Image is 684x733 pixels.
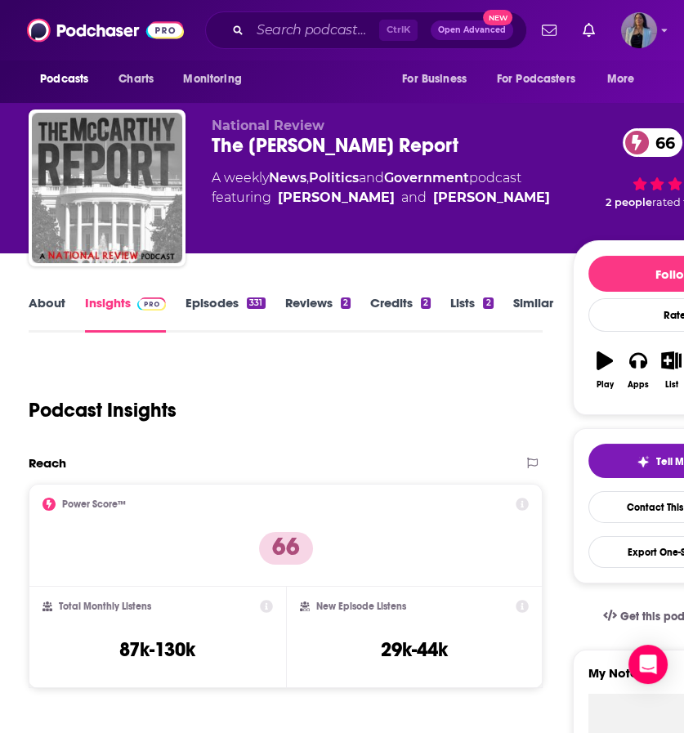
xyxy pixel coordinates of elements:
div: 2 [421,297,431,309]
a: Show notifications dropdown [576,16,601,44]
h3: 87k-130k [119,637,195,662]
button: open menu [29,64,110,95]
h2: Power Score™ [62,498,126,510]
span: More [607,68,635,91]
div: [PERSON_NAME] [433,188,550,208]
button: Open AdvancedNew [431,20,513,40]
a: 66 [623,128,683,157]
h2: Reach [29,455,66,471]
span: Monitoring [183,68,241,91]
span: , [306,170,309,185]
button: open menu [596,64,655,95]
a: Government [384,170,469,185]
span: For Business [402,68,467,91]
div: 2 [483,297,493,309]
h3: 29k-44k [381,637,448,662]
div: List [665,380,678,390]
img: tell me why sparkle [637,455,650,468]
div: A weekly podcast [212,168,550,208]
div: Apps [628,380,649,390]
p: 66 [259,532,313,565]
div: 2 [341,297,351,309]
span: Logged in as maria.pina [621,12,657,48]
h1: Podcast Insights [29,398,177,422]
button: Play [588,341,622,400]
span: Open Advanced [438,26,506,34]
img: The McCarthy Report [32,113,182,263]
span: 2 people [606,196,652,208]
span: For Podcasters [497,68,575,91]
a: Lists2 [450,295,493,333]
span: National Review [212,118,324,133]
img: Podchaser - Follow, Share and Rate Podcasts [27,15,184,46]
span: Podcasts [40,68,88,91]
a: Episodes331 [186,295,265,333]
button: Apps [621,341,655,400]
a: Similar [513,295,553,333]
div: Open Intercom Messenger [628,645,668,684]
div: 331 [247,297,265,309]
div: [PERSON_NAME] [278,188,395,208]
h2: Total Monthly Listens [59,601,151,612]
input: Search podcasts, credits, & more... [250,17,379,43]
a: News [269,170,306,185]
a: Show notifications dropdown [535,16,563,44]
a: Politics [309,170,359,185]
h2: New Episode Listens [316,601,406,612]
a: Reviews2 [285,295,351,333]
img: Podchaser Pro [137,297,166,311]
span: 66 [639,128,683,157]
div: Search podcasts, credits, & more... [205,11,527,49]
div: Play [597,380,614,390]
span: featuring [212,188,550,208]
span: Ctrl K [379,20,418,41]
a: About [29,295,65,333]
span: New [483,10,512,25]
span: and [401,188,427,208]
button: open menu [391,64,487,95]
button: Show profile menu [621,12,657,48]
img: User Profile [621,12,657,48]
a: Charts [108,64,163,95]
span: and [359,170,384,185]
button: open menu [172,64,262,95]
span: Charts [118,68,154,91]
a: Credits2 [370,295,431,333]
a: InsightsPodchaser Pro [85,295,166,333]
button: open menu [486,64,599,95]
